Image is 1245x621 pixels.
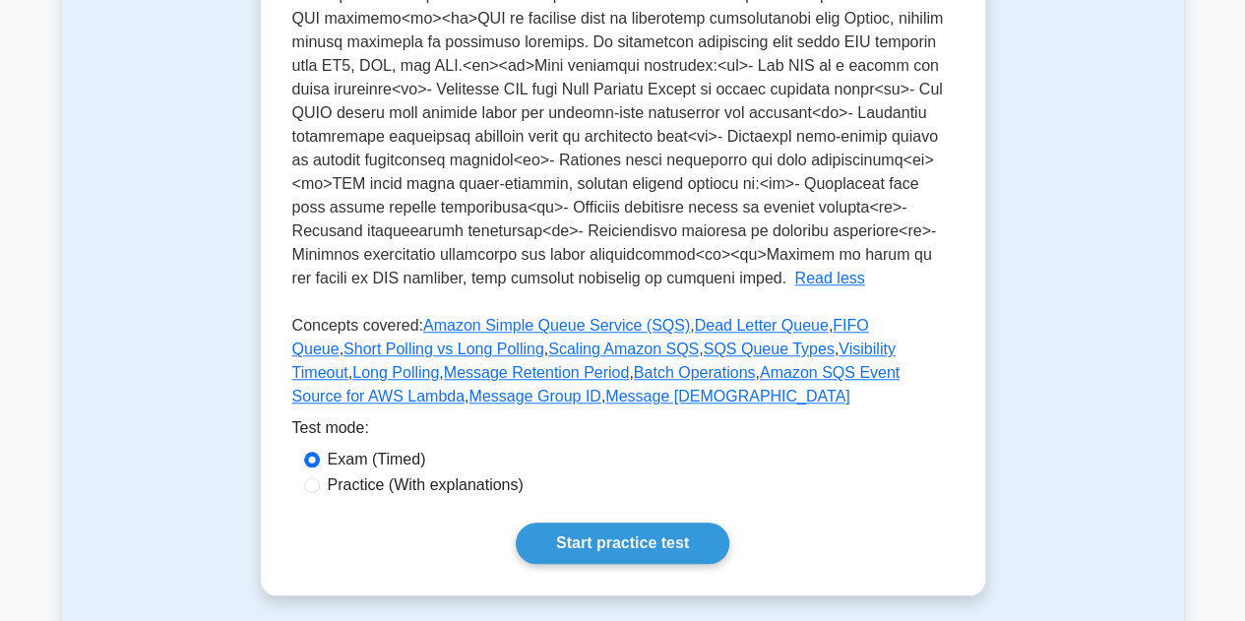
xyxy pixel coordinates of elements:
[328,473,524,497] label: Practice (With explanations)
[343,341,544,357] a: Short Polling vs Long Polling
[794,267,864,290] button: Read less
[444,364,630,381] a: Message Retention Period
[634,364,756,381] a: Batch Operations
[516,523,729,564] a: Start practice test
[704,341,835,357] a: SQS Queue Types
[352,364,439,381] a: Long Polling
[605,388,849,404] a: Message [DEMOGRAPHIC_DATA]
[292,416,954,448] div: Test mode:
[695,317,829,334] a: Dead Letter Queue
[292,314,954,416] p: Concepts covered: , , , , , , , , , , , ,
[468,388,600,404] a: Message Group ID
[328,448,426,471] label: Exam (Timed)
[548,341,699,357] a: Scaling Amazon SQS
[292,364,901,404] a: Amazon SQS Event Source for AWS Lambda
[423,317,690,334] a: Amazon Simple Queue Service (SQS)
